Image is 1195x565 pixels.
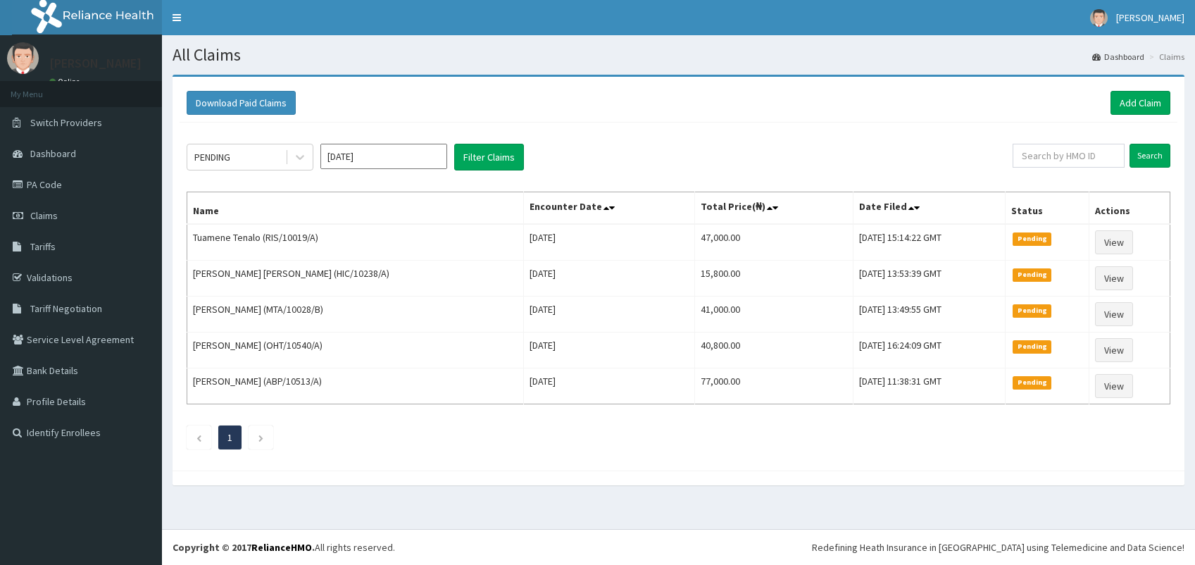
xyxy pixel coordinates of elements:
p: [PERSON_NAME] [49,57,142,70]
td: [PERSON_NAME] [PERSON_NAME] (HIC/10238/A) [187,261,524,297]
a: Online [49,77,83,87]
a: View [1095,374,1133,398]
a: View [1095,302,1133,326]
li: Claims [1146,51,1184,63]
td: [PERSON_NAME] (MTA/10028/B) [187,297,524,333]
td: [DATE] 15:14:22 GMT [853,224,1006,261]
td: 77,000.00 [694,368,853,404]
h1: All Claims [173,46,1184,64]
footer: All rights reserved. [162,529,1195,565]
div: Redefining Heath Insurance in [GEOGRAPHIC_DATA] using Telemedicine and Data Science! [812,540,1184,554]
input: Select Month and Year [320,144,447,169]
td: [DATE] [524,224,694,261]
span: Pending [1013,304,1051,317]
td: [DATE] 11:38:31 GMT [853,368,1006,404]
td: Tuamene Tenalo (RIS/10019/A) [187,224,524,261]
a: Dashboard [1092,51,1144,63]
td: [PERSON_NAME] (OHT/10540/A) [187,333,524,368]
td: [PERSON_NAME] (ABP/10513/A) [187,368,524,404]
input: Search [1130,144,1170,168]
td: [DATE] [524,297,694,333]
button: Download Paid Claims [187,91,296,115]
strong: Copyright © 2017 . [173,541,315,554]
img: User Image [1090,9,1108,27]
a: Previous page [196,431,202,444]
th: Name [187,192,524,225]
span: Dashboard [30,147,76,160]
input: Search by HMO ID [1013,144,1125,168]
td: [DATE] 13:49:55 GMT [853,297,1006,333]
span: Switch Providers [30,116,102,129]
td: 40,800.00 [694,333,853,368]
td: [DATE] [524,333,694,368]
a: View [1095,338,1133,362]
span: [PERSON_NAME] [1116,11,1184,24]
a: Next page [258,431,264,444]
th: Actions [1089,192,1170,225]
td: 15,800.00 [694,261,853,297]
th: Encounter Date [524,192,694,225]
th: Total Price(₦) [694,192,853,225]
td: 41,000.00 [694,297,853,333]
span: Pending [1013,376,1051,389]
span: Pending [1013,268,1051,281]
span: Pending [1013,340,1051,353]
span: Tariff Negotiation [30,302,102,315]
a: Page 1 is your current page [227,431,232,444]
td: [DATE] 16:24:09 GMT [853,333,1006,368]
a: Add Claim [1110,91,1170,115]
td: [DATE] 13:53:39 GMT [853,261,1006,297]
span: Tariffs [30,240,56,253]
td: [DATE] [524,261,694,297]
a: RelianceHMO [251,541,312,554]
th: Status [1006,192,1089,225]
td: [DATE] [524,368,694,404]
img: User Image [7,42,39,74]
button: Filter Claims [454,144,524,170]
span: Claims [30,209,58,222]
span: Pending [1013,232,1051,245]
a: View [1095,266,1133,290]
td: 47,000.00 [694,224,853,261]
a: View [1095,230,1133,254]
th: Date Filed [853,192,1006,225]
div: PENDING [194,150,230,164]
